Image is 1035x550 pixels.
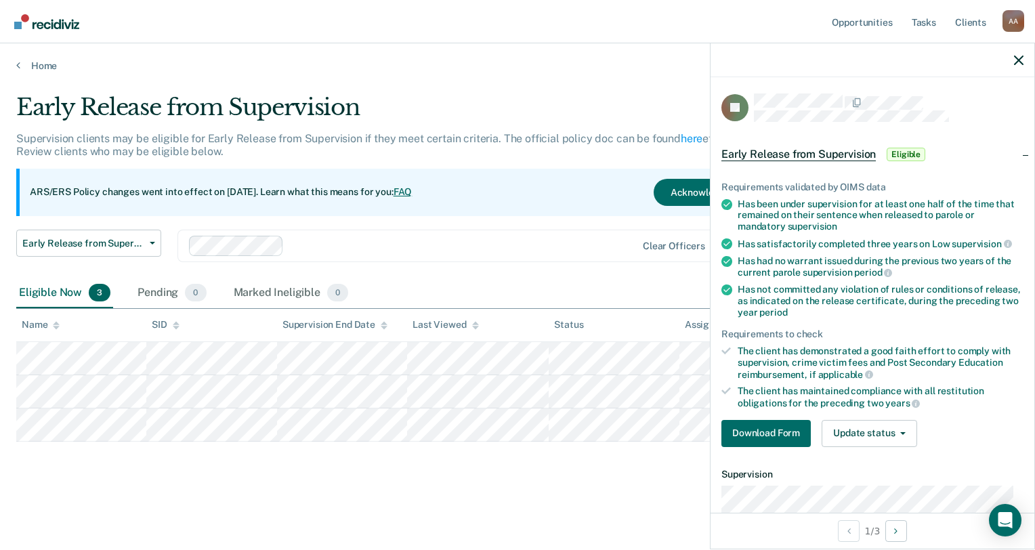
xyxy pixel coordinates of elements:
[89,284,110,301] span: 3
[1002,10,1024,32] button: Profile dropdown button
[14,14,79,29] img: Recidiviz
[854,267,892,278] span: period
[681,132,702,145] a: here
[16,93,793,132] div: Early Release from Supervision
[721,469,1023,480] dt: Supervision
[838,520,860,542] button: Previous Opportunity
[738,284,1023,318] div: Has not committed any violation of rules or conditions of release, as indicated on the release ce...
[282,319,387,331] div: Supervision End Date
[738,345,1023,380] div: The client has demonstrated a good faith effort to comply with supervision, crime victim fees and...
[887,148,925,161] span: Eligible
[721,420,811,447] button: Download Form
[822,420,917,447] button: Update status
[554,319,583,331] div: Status
[135,278,209,308] div: Pending
[152,319,179,331] div: SID
[711,513,1034,549] div: 1 / 3
[413,319,478,331] div: Last Viewed
[721,420,816,447] a: Navigate to form link
[643,240,705,252] div: Clear officers
[721,182,1023,193] div: Requirements validated by OIMS data
[721,329,1023,340] div: Requirements to check
[711,133,1034,176] div: Early Release from SupervisionEligible
[738,198,1023,232] div: Has been under supervision for at least one half of the time that remained on their sentence when...
[818,369,873,380] span: applicable
[721,148,876,161] span: Early Release from Supervision
[952,238,1011,249] span: supervision
[738,385,1023,408] div: The client has maintained compliance with all restitution obligations for the preceding two
[327,284,348,301] span: 0
[885,520,907,542] button: Next Opportunity
[22,238,144,249] span: Early Release from Supervision
[394,186,413,197] a: FAQ
[16,60,1019,72] a: Home
[738,238,1023,250] div: Has satisfactorily completed three years on Low
[685,319,748,331] div: Assigned to
[231,278,352,308] div: Marked Ineligible
[738,255,1023,278] div: Has had no warrant issued during the previous two years of the current parole supervision
[30,186,412,199] p: ARS/ERS Policy changes went into effect on [DATE]. Learn what this means for you:
[654,179,782,206] button: Acknowledge & Close
[16,132,786,158] p: Supervision clients may be eligible for Early Release from Supervision if they meet certain crite...
[759,307,787,318] span: period
[885,398,920,408] span: years
[16,278,113,308] div: Eligible Now
[989,504,1021,536] div: Open Intercom Messenger
[1002,10,1024,32] div: A A
[788,221,837,232] span: supervision
[22,319,60,331] div: Name
[185,284,206,301] span: 0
